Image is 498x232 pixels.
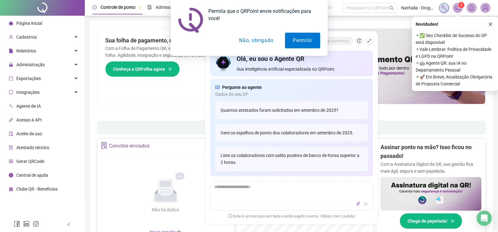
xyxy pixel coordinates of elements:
span: solution [101,142,107,149]
span: Este é um recurso em beta e está sujeito a erros. Utilize com cautela! [228,213,355,219]
button: thunderbolt [354,200,362,208]
span: Pergunte ao agente [222,84,262,91]
div: Open Intercom Messenger [477,211,492,226]
div: Quantos atestados foram solicitados em setembro de 2025? [215,101,368,119]
p: Com a Assinatura Digital da QR, sua gestão fica mais ágil, segura e sem papelada. [380,161,481,175]
span: solution [9,145,13,150]
h4: Olá, eu sou o Agente QR [237,54,368,63]
button: Conheça a QRFolha agora [105,61,180,77]
span: Chega de papelada! [408,218,447,224]
h2: Assinar ponto na mão? Isso ficou no passado! [380,143,481,161]
span: instagram [33,221,39,227]
span: ⚬ 🚀 Em Breve, Atualização Obrigatória de Proposta Comercial [416,73,494,87]
div: Permita que o QRPoint envie notificações para você! [203,8,320,22]
span: Integrações [16,90,40,95]
span: linkedin [23,221,30,227]
span: api [9,118,13,122]
span: arrow-right [167,67,172,71]
button: Não, obrigado [231,33,281,48]
button: Permitir [285,33,320,48]
span: Dados do seu DP [215,91,368,98]
span: Central de ajuda [16,173,48,178]
span: facebook [14,221,20,227]
span: Agente de IA [16,104,41,109]
div: Liste os colaboradores com saldo positivo de banco de horas superior a 2 horas. [215,147,368,171]
span: Clube QR - Beneficios [16,186,57,192]
span: Acesso à API [16,117,42,122]
button: Chega de papelada! [400,213,462,229]
span: audit [9,132,13,136]
span: ⚬ 🤖 Agente QR: sua IA no Departamento Pessoal [416,60,494,73]
img: banner%2F8d14a306-6205-4263-8e5b-06e9a85ad873.png [292,29,485,104]
span: export [9,76,13,81]
img: banner%2F02c71560-61a6-44d4-94b9-c8ab97240462.png [380,177,481,211]
span: gift [9,187,13,191]
span: exclamation-circle [228,214,232,218]
span: qrcode [9,159,13,164]
span: thunderbolt [356,202,360,206]
span: Conheça a QRFolha agora [113,66,165,73]
span: Sua inteligência artificial especializada no QRPoint. [237,66,368,73]
span: read [215,84,220,91]
span: Atestado técnico [16,145,49,150]
span: lock [9,62,13,67]
img: icon [215,54,232,73]
span: Administração [16,62,45,67]
span: Exportações [16,76,41,81]
span: left [67,222,71,227]
img: notification icon [178,8,203,33]
button: send [363,200,370,208]
div: Não há dados [137,206,194,213]
span: sync [9,90,13,94]
span: Gerar QRCode [16,159,44,164]
div: Convites enviados [109,141,150,151]
div: Gere os espelhos de ponto dos colaboradores em setembro de 2025. [215,124,368,142]
span: Aceite de uso [16,131,42,136]
span: info-circle [9,173,13,177]
span: arrow-right [450,219,454,223]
